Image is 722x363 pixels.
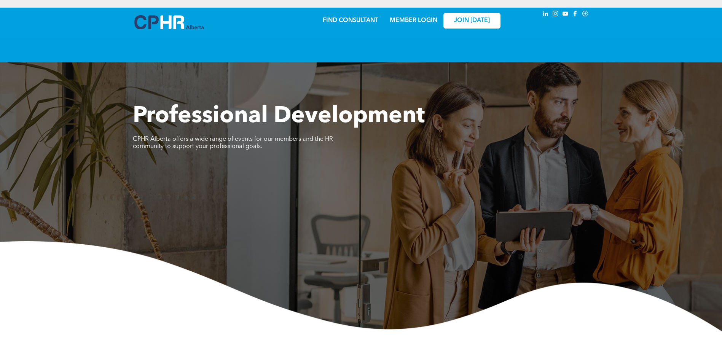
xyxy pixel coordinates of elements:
[443,13,500,29] a: JOIN [DATE]
[581,10,590,20] a: Social network
[542,10,550,20] a: linkedin
[390,18,437,24] a: MEMBER LOGIN
[551,10,560,20] a: instagram
[133,105,425,128] span: Professional Development
[323,18,378,24] a: FIND CONSULTANT
[561,10,570,20] a: youtube
[134,15,204,29] img: A blue and white logo for cp alberta
[133,136,333,150] span: CPHR Alberta offers a wide range of events for our members and the HR community to support your p...
[571,10,580,20] a: facebook
[454,17,490,24] span: JOIN [DATE]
